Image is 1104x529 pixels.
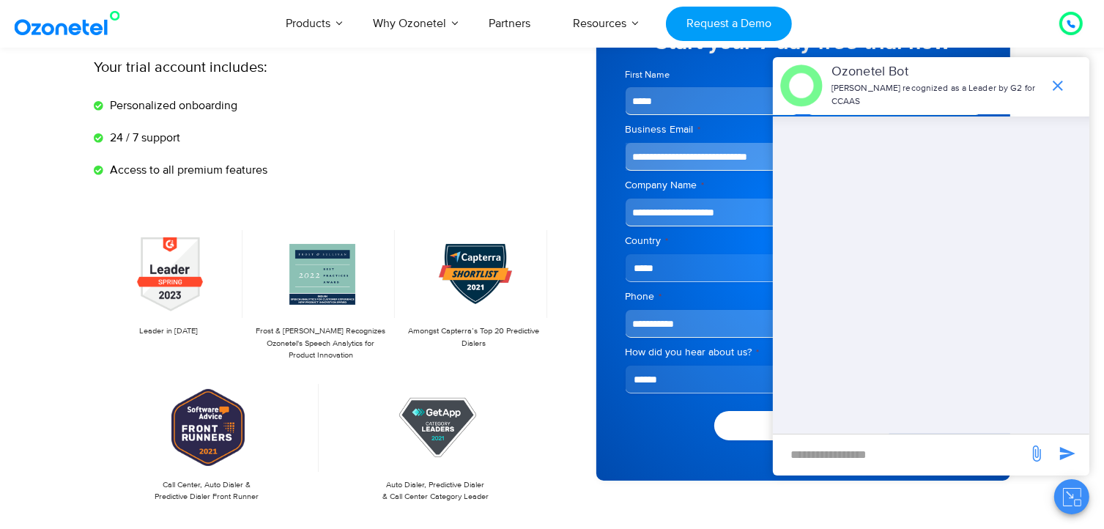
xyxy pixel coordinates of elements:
label: First Name [626,68,799,82]
img: header [780,64,823,107]
label: Phone [626,289,981,304]
p: Leader in [DATE] [102,325,235,338]
p: Auto Dialer, Predictive Dialer & Call Center Category Leader [330,479,541,503]
label: Company Name [626,178,981,193]
label: Business Email [626,122,981,137]
p: Your trial account includes: [95,56,442,78]
span: Access to all premium features [106,161,267,179]
span: Personalized onboarding [106,97,237,114]
p: [PERSON_NAME] recognized as a Leader by G2 for CCAAS [831,82,1042,108]
div: new-msg-input [780,442,1020,468]
p: Amongst Capterra’s Top 20 Predictive Dialers [407,325,540,349]
span: 24 / 7 support [106,129,180,147]
label: How did you hear about us? [626,345,981,360]
a: Request a Demo [666,7,791,41]
label: Country [626,234,981,248]
span: end chat or minimize [1043,71,1072,100]
p: Frost & [PERSON_NAME] Recognizes Ozonetel's Speech Analytics for Product Innovation [254,325,388,362]
span: send message [1053,439,1082,468]
p: Ozonetel Bot [831,62,1042,82]
button: Close chat [1054,479,1089,514]
span: send message [1022,439,1051,468]
p: Call Center, Auto Dialer & Predictive Dialer Front Runner [102,479,312,503]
